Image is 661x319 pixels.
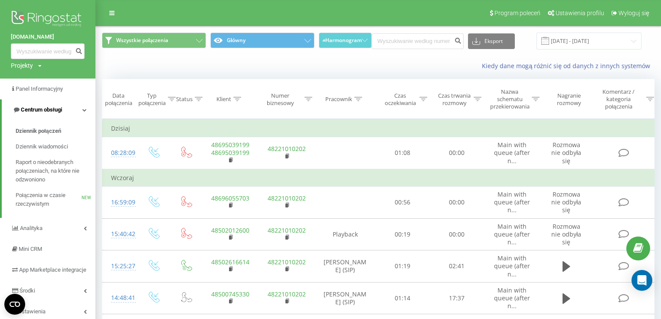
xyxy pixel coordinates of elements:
a: 48221010202 [268,145,306,153]
span: Dziennik połączeń [16,127,61,135]
div: Status [176,95,193,103]
div: Czas trwania rozmowy [437,92,471,107]
span: Harmonogram [325,37,362,43]
div: 16:59:09 [111,194,128,211]
span: Main with queue (after n... [494,222,530,246]
td: 00:00 [430,187,484,219]
td: 01:19 [376,250,430,283]
button: Wszystkie połączenia [102,33,206,48]
div: Nagranie rozmowy [548,92,590,107]
div: 08:28:09 [111,145,128,161]
td: Wczoraj [102,169,658,187]
a: 48696055703 [211,194,249,202]
td: Playback [315,218,376,250]
a: Raport o nieodebranych połączeniach, na które nie odzwoniono [16,155,95,187]
span: Program poleceń [494,10,540,16]
input: Wyszukiwanie według numeru [372,33,464,49]
span: App Marketplace integracje [19,266,86,273]
div: Pracownik [325,95,352,103]
td: 01:08 [376,137,430,169]
div: 14:48:41 [111,289,128,306]
a: 48502616614 [211,258,249,266]
div: Projekty [11,61,33,70]
span: Rozmowa nie odbyła się [551,190,581,214]
span: Połączenia w czasie rzeczywistym [16,191,82,208]
button: Główny [210,33,314,48]
span: Analityka [20,225,43,231]
div: Open Intercom Messenger [632,270,652,291]
a: 48500745330 [211,290,249,298]
button: Open CMP widget [4,294,25,315]
td: 00:19 [376,218,430,250]
td: 17:37 [430,282,484,314]
span: Środki [20,287,35,294]
span: Panel Informacyjny [16,86,63,92]
div: Czas oczekiwania [383,92,417,107]
span: Dziennik wiadomości [16,142,68,151]
span: Main with queue (after n... [494,254,530,278]
a: Dziennik wiadomości [16,139,95,155]
img: Ringostat logo [11,9,85,30]
a: 48221010202 [268,194,306,202]
td: [PERSON_NAME] (SIP) [315,250,376,283]
div: Typ połączenia [138,92,166,107]
a: 48695039199 [211,141,249,149]
span: Wszystkie połączenia [116,37,168,44]
span: Raport o nieodebranych połączeniach, na które nie odzwoniono [16,158,91,184]
a: 48695039199 [211,148,249,157]
span: Main with queue (after n... [494,190,530,214]
span: Ustawienia [18,308,46,315]
span: Rozmowa nie odbyła się [551,222,581,246]
span: Centrum obsługi [21,106,62,113]
td: 01:14 [376,282,430,314]
div: Nazwa schematu przekierowania [490,88,530,110]
a: [DOMAIN_NAME] [11,33,85,41]
button: Eksport [468,33,515,49]
a: 48221010202 [268,226,306,234]
div: Klient [216,95,231,103]
div: 15:40:42 [111,226,128,243]
a: 48221010202 [268,258,306,266]
span: Rozmowa nie odbyła się [551,141,581,164]
a: Połączenia w czasie rzeczywistymNEW [16,187,95,212]
td: Dzisiaj [102,120,658,137]
div: Data połączenia [102,92,134,107]
a: 48502012600 [211,226,249,234]
div: Numer biznesowy [259,92,303,107]
input: Wyszukiwanie według numeru [11,43,85,59]
button: Harmonogram [319,33,372,48]
span: Mini CRM [19,246,42,252]
span: Ustawienia profilu [556,10,604,16]
td: 00:56 [376,187,430,219]
a: 48221010202 [268,290,306,298]
a: Dziennik połączeń [16,123,95,139]
td: 02:41 [430,250,484,283]
div: 15:25:27 [111,258,128,275]
td: [PERSON_NAME] (SIP) [315,282,376,314]
a: Centrum obsługi [2,99,95,120]
div: Komentarz / kategoria połączenia [593,88,644,110]
a: Kiedy dane mogą różnić się od danych z innych systemów [482,62,654,70]
span: Main with queue (after n... [494,286,530,310]
span: Wyloguj się [618,10,649,16]
td: 00:00 [430,218,484,250]
span: Main with queue (after n... [494,141,530,164]
td: 00:00 [430,137,484,169]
